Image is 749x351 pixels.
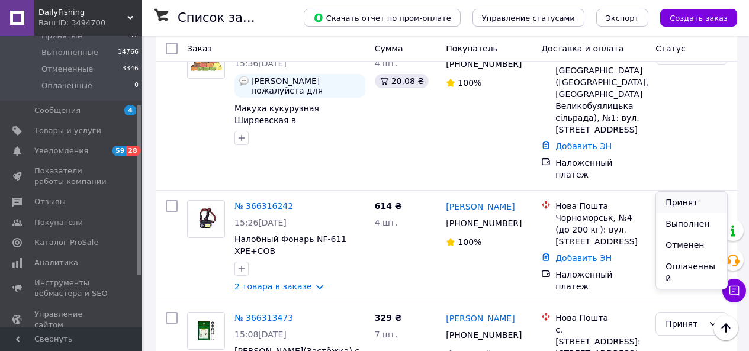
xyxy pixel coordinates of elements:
[134,80,139,91] span: 0
[188,205,224,233] img: Фото товару
[670,14,728,22] span: Создать заказ
[446,201,515,212] a: [PERSON_NAME]
[122,64,139,75] span: 3346
[34,105,81,116] span: Сообщения
[443,56,522,72] div: [PHONE_NUMBER]
[375,74,429,88] div: 20.08 ₴
[187,200,225,238] a: Фото товару
[656,256,727,289] li: Оплаченный
[38,18,142,28] div: Ваш ID: 3494700
[234,218,287,227] span: 15:26[DATE]
[606,14,639,22] span: Экспорт
[34,237,98,248] span: Каталог ProSale
[178,11,279,25] h1: Список заказов
[130,31,139,41] span: 12
[443,327,522,343] div: [PHONE_NUMBER]
[41,80,92,91] span: Оплаченные
[34,217,83,228] span: Покупатели
[187,44,212,53] span: Заказ
[187,312,225,350] a: Фото товару
[251,76,361,95] span: [PERSON_NAME] пожалуйста для уточнения заказа
[234,59,287,68] span: 15:36[DATE]
[375,59,398,68] span: 4 шт.
[458,237,481,247] span: 100%
[41,47,98,58] span: Выполненные
[38,7,127,18] span: DailyFishing
[234,313,293,323] a: № 366313473
[234,201,293,211] a: № 366316242
[555,253,612,263] a: Добавить ЭН
[648,12,737,22] a: Создать заказ
[482,14,575,22] span: Управление статусами
[234,234,346,256] a: Налобный Фонарь NF-611 XPE+COB
[234,330,287,339] span: 15:08[DATE]
[666,317,703,330] div: Принят
[375,201,402,211] span: 614 ₴
[656,213,727,234] li: Выполнен
[239,76,249,86] img: :speech_balloon:
[596,9,648,27] button: Экспорт
[34,125,101,136] span: Товары и услуги
[375,218,398,227] span: 4 шт.
[41,31,82,41] span: Принятые
[555,157,646,181] div: Наложенный платеж
[443,215,522,231] div: [PHONE_NUMBER]
[126,146,140,156] span: 28
[458,78,481,88] span: 100%
[41,64,93,75] span: Отмененные
[112,146,126,156] span: 59
[375,313,402,323] span: 329 ₴
[118,47,139,58] span: 14766
[713,315,738,340] button: Наверх
[555,312,646,324] div: Нова Пошта
[555,269,646,292] div: Наложенный платеж
[555,141,612,151] a: Добавить ЭН
[124,105,136,115] span: 4
[655,44,686,53] span: Статус
[234,104,353,149] a: Макуха кукурузная Ширяевская в [GEOGRAPHIC_DATA] (10шт) [GEOGRAPHIC_DATA]
[472,9,584,27] button: Управление статусами
[541,44,623,53] span: Доставка и оплата
[660,9,737,27] button: Создать заказ
[34,197,66,207] span: Отзывы
[446,313,515,324] a: [PERSON_NAME]
[375,44,403,53] span: Сумма
[375,330,398,339] span: 7 шт.
[555,200,646,212] div: Нова Пошта
[34,257,78,268] span: Аналитика
[34,166,110,187] span: Показатели работы компании
[34,146,88,156] span: Уведомления
[555,53,646,136] div: смт. [GEOGRAPHIC_DATA] ([GEOGRAPHIC_DATA], [GEOGRAPHIC_DATA] Великобуялицька сільрада), №1: вул. ...
[446,44,498,53] span: Покупатель
[656,192,727,213] li: Принят
[304,9,461,27] button: Скачать отчет по пром-оплате
[722,279,746,302] button: Чат с покупателем
[34,309,110,330] span: Управление сайтом
[234,282,312,291] a: 2 товара в заказе
[555,212,646,247] div: Чорноморськ, №4 (до 200 кг): вул. [STREET_ADDRESS]
[313,12,451,23] span: Скачать отчет по пром-оплате
[34,278,110,299] span: Инструменты вебмастера и SEO
[188,313,224,349] img: Фото товару
[656,234,727,256] li: Отменен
